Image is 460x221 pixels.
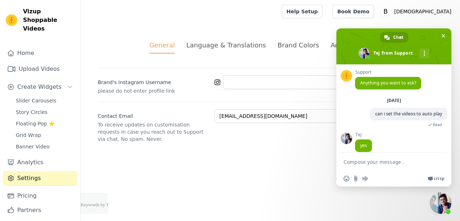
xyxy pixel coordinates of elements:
[16,120,55,127] span: Floating-Pop ⭐
[11,96,77,106] a: Slider Carousels
[440,32,447,40] span: Close chat
[3,155,77,170] a: Analytics
[434,176,444,181] span: Crisp
[3,203,77,217] a: Partners
[353,176,359,181] span: Send a file
[393,32,403,43] span: Chat
[380,5,454,18] button: B [DEMOGRAPHIC_DATA]
[331,40,391,50] div: Advanced Settings
[98,76,209,86] label: Brand's Instagram Username
[3,62,77,76] a: Upload Videos
[20,11,35,17] div: v 4.0.25
[186,40,266,50] div: Language & Translations
[29,42,64,47] div: Domain Overview
[11,107,77,117] a: Story Circles
[375,111,442,117] span: can i set the videos to auto play
[355,132,372,137] span: Tej
[344,176,349,181] span: Insert an emoji
[11,19,17,24] img: website_grey.svg
[11,130,77,140] a: Grid Wrap
[11,119,77,129] a: Floating-Pop ⭐
[282,5,322,18] a: Help Setup
[3,46,77,60] a: Home
[23,7,74,33] span: Vizup Shoppable Videos
[17,83,61,91] span: Create Widgets
[11,142,77,152] a: Banner Video
[277,40,319,50] div: Brand Colors
[383,8,388,15] text: B
[80,42,119,47] div: Keywords by Traffic
[3,171,77,185] a: Settings
[6,14,17,26] img: Vizup
[21,42,27,47] img: tab_domain_overview_orange.svg
[391,5,454,18] p: [DEMOGRAPHIC_DATA]
[98,110,209,120] label: Contact Email
[344,153,430,171] textarea: Compose your message...
[332,5,374,18] a: Book Demo
[360,80,416,86] span: Anything you want to ask?
[355,70,421,75] span: Support
[16,143,50,150] span: Banner Video
[380,32,408,43] a: Chat
[428,176,444,181] a: Crisp
[16,109,47,116] span: Story Circles
[16,132,41,139] span: Grid Wrap
[387,98,401,103] div: [DATE]
[360,142,367,148] span: yes
[433,122,442,127] span: Read
[16,97,56,104] span: Slider Carousels
[3,189,77,203] a: Pricing
[98,121,209,143] p: To receive updates on customisation requests in case you reach out to Support via chat. No spam. ...
[73,42,78,47] img: tab_keywords_by_traffic_grey.svg
[19,19,79,24] div: Domain: [DOMAIN_NAME]
[3,80,77,94] button: Create Widgets
[362,176,368,181] span: Audio message
[430,192,451,214] a: Close chat
[11,11,17,17] img: logo_orange.svg
[149,40,175,54] div: General
[98,87,209,95] p: please do not enter profile link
